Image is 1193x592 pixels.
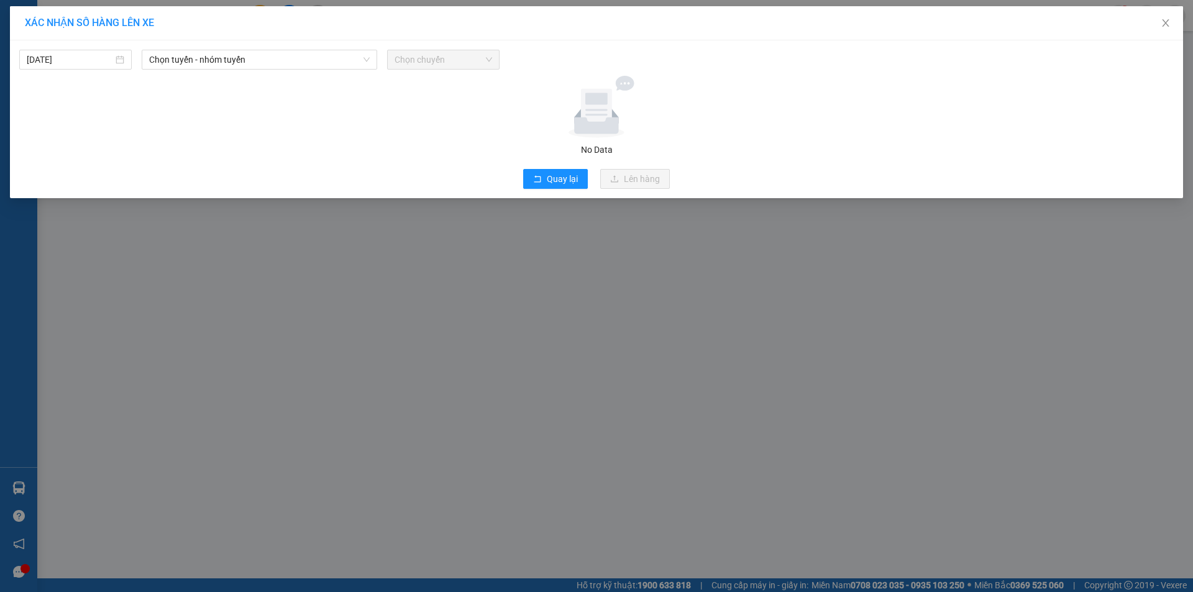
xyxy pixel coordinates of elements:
button: uploadLên hàng [600,169,670,189]
span: rollback [533,175,542,184]
span: down [363,56,370,63]
div: No Data [18,143,1175,157]
button: Close [1148,6,1183,41]
button: rollbackQuay lại [523,169,588,189]
span: Quay lại [547,172,578,186]
input: 15/09/2025 [27,53,113,66]
span: XÁC NHẬN SỐ HÀNG LÊN XE [25,17,154,29]
span: close [1161,18,1171,28]
span: Chọn chuyến [395,50,492,69]
span: Chọn tuyến - nhóm tuyến [149,50,370,69]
